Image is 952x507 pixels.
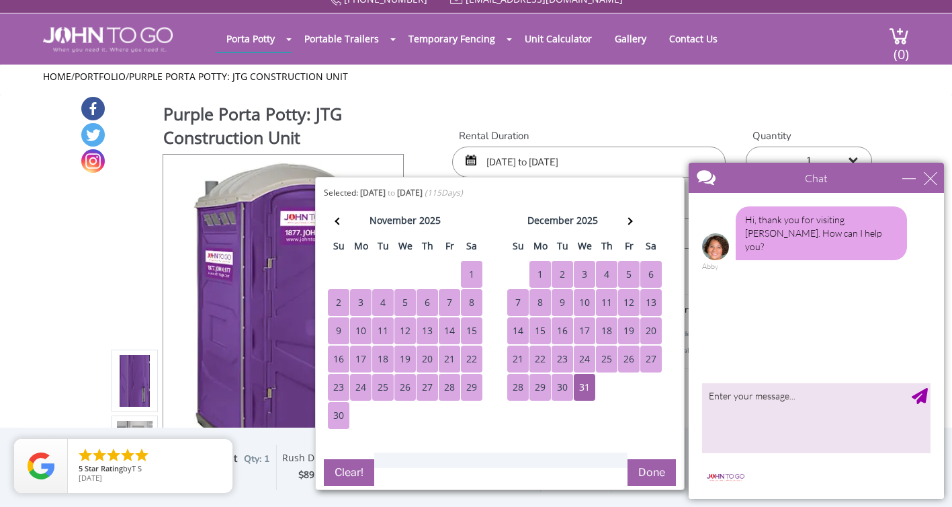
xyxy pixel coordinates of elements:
[529,346,551,373] div: 22
[552,346,573,373] div: 23
[618,346,640,373] div: 26
[282,467,344,483] div: $
[370,211,417,230] div: november
[461,317,482,344] div: 15
[640,317,662,344] div: 20
[328,289,349,316] div: 2
[746,129,872,143] label: Quantity
[618,261,640,288] div: 5
[372,317,394,344] div: 11
[529,261,551,288] div: 1
[439,346,460,373] div: 21
[328,236,350,260] th: su
[618,317,640,344] div: 19
[439,236,461,260] th: fr
[893,34,909,63] span: (0)
[328,317,349,344] div: 9
[294,26,389,52] a: Portable Trailers
[129,70,348,83] a: Purple Porta Potty: JTG Construction Unit
[372,236,394,260] th: tu
[394,289,416,316] div: 5
[324,187,358,198] span: Selected:
[350,317,372,344] div: 10
[552,289,573,316] div: 9
[372,289,394,316] div: 4
[324,459,374,486] button: Clear!
[43,70,71,83] a: Home
[618,289,640,316] div: 12
[574,317,595,344] div: 17
[461,261,482,288] div: 1
[397,187,423,198] b: [DATE]
[350,289,372,316] div: 3
[120,447,136,463] li: 
[628,459,676,486] button: Done
[527,211,574,230] div: december
[417,374,438,401] div: 27
[529,236,552,260] th: mo
[394,346,416,373] div: 19
[659,26,728,52] a: Contact Us
[79,465,222,474] span: by
[417,236,439,260] th: th
[507,236,529,260] th: su
[282,452,344,468] div: Rush Delivery
[372,346,394,373] div: 18
[181,155,386,471] img: Product
[507,374,529,401] div: 28
[596,317,617,344] div: 18
[681,155,952,507] iframe: Live Chat Box
[507,289,529,316] div: 7
[388,187,395,198] span: to
[134,447,150,463] li: 
[596,289,617,316] div: 11
[75,70,126,83] a: Portfolio
[552,317,573,344] div: 16
[163,102,405,153] h1: Purple Porta Potty: JTG Construction Unit
[439,374,460,401] div: 28
[79,473,102,483] span: [DATE]
[640,261,662,288] div: 6
[81,97,105,120] a: Facebook
[425,187,463,198] i: ( Days)
[461,289,482,316] div: 8
[417,317,438,344] div: 13
[618,236,640,260] th: fr
[304,468,328,481] span: 89.99
[91,447,107,463] li: 
[77,447,93,463] li: 
[350,236,372,260] th: mo
[507,346,529,373] div: 21
[507,317,529,344] div: 14
[360,187,386,198] b: [DATE]
[574,236,596,260] th: we
[43,27,173,52] img: JOHN to go
[439,289,460,316] div: 7
[574,261,595,288] div: 3
[79,463,83,473] span: 5
[419,211,441,230] div: 2025
[552,261,573,288] div: 2
[372,374,394,401] div: 25
[328,402,349,429] div: 30
[640,236,662,260] th: sa
[552,374,573,401] div: 30
[574,289,595,316] div: 10
[640,289,662,316] div: 13
[461,346,482,373] div: 22
[216,26,285,52] a: Porta Potty
[529,374,551,401] div: 29
[452,129,726,143] label: Rental Duration
[81,123,105,147] a: Twitter
[452,147,726,178] input: Start date | End date
[515,26,602,52] a: Unit Calculator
